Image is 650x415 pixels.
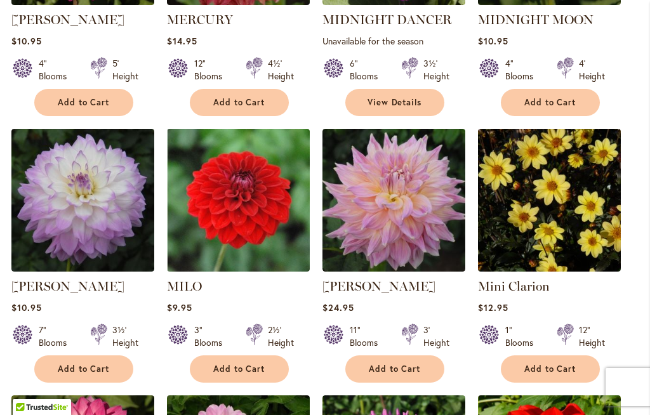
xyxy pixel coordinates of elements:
[213,364,265,374] span: Add to Cart
[167,35,197,47] span: $14.95
[322,262,465,274] a: Mingus Philip Sr
[369,364,421,374] span: Add to Cart
[167,129,310,272] img: MILO
[505,57,541,82] div: 4" Blooms
[11,12,124,27] a: [PERSON_NAME]
[501,355,600,383] button: Add to Cart
[322,301,354,313] span: $24.95
[345,355,444,383] button: Add to Cart
[478,279,550,294] a: Mini Clarion
[58,364,110,374] span: Add to Cart
[11,262,154,274] a: MIKAYLA MIRANDA
[579,324,605,349] div: 12" Height
[58,97,110,108] span: Add to Cart
[501,89,600,116] button: Add to Cart
[39,57,75,82] div: 4" Blooms
[423,324,449,349] div: 3' Height
[345,89,444,116] a: View Details
[524,97,576,108] span: Add to Cart
[478,35,508,47] span: $10.95
[39,324,75,349] div: 7" Blooms
[11,279,124,294] a: [PERSON_NAME]
[423,57,449,82] div: 3½' Height
[579,57,605,82] div: 4' Height
[112,57,138,82] div: 5' Height
[268,57,294,82] div: 4½' Height
[322,12,452,27] a: MIDNIGHT DANCER
[167,279,202,294] a: MILO
[213,97,265,108] span: Add to Cart
[112,324,138,349] div: 3½' Height
[368,97,422,108] span: View Details
[505,324,541,349] div: 1" Blooms
[34,355,133,383] button: Add to Cart
[190,89,289,116] button: Add to Cart
[322,35,465,47] p: Unavailable for the season
[350,57,386,82] div: 6" Blooms
[190,355,289,383] button: Add to Cart
[478,12,594,27] a: MIDNIGHT MOON
[478,301,508,313] span: $12.95
[478,262,621,274] a: Mini Clarion
[478,129,621,272] img: Mini Clarion
[10,370,45,405] iframe: Launch Accessibility Center
[350,324,386,349] div: 11" Blooms
[167,12,233,27] a: MERCURY
[322,279,435,294] a: [PERSON_NAME]
[11,35,42,47] span: $10.95
[11,301,42,313] span: $10.95
[167,301,192,313] span: $9.95
[11,129,154,272] img: MIKAYLA MIRANDA
[194,57,230,82] div: 12" Blooms
[34,89,133,116] button: Add to Cart
[167,262,310,274] a: MILO
[524,364,576,374] span: Add to Cart
[194,324,230,349] div: 3" Blooms
[322,129,465,272] img: Mingus Philip Sr
[268,324,294,349] div: 2½' Height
